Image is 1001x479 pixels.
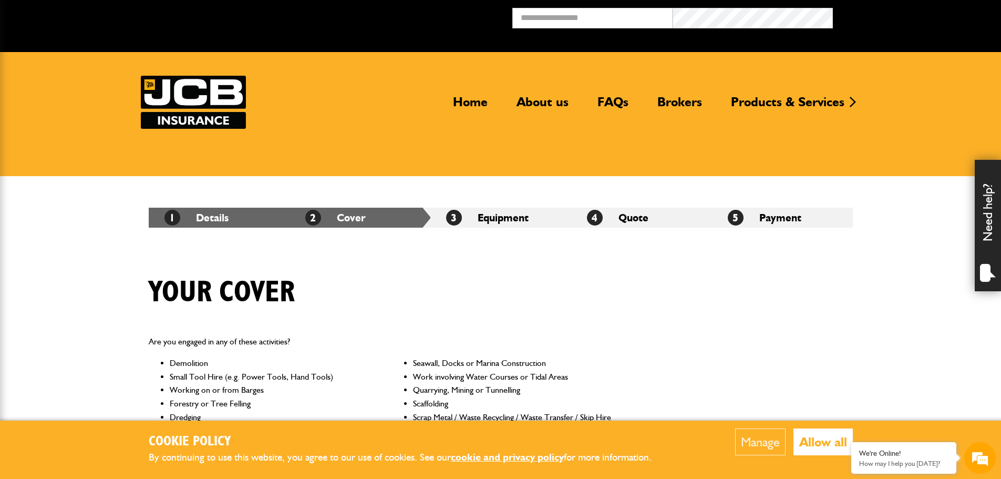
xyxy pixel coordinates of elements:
[975,160,1001,291] div: Need help?
[170,397,369,411] li: Forestry or Tree Felling
[712,208,853,228] li: Payment
[587,210,603,226] span: 4
[413,411,612,437] li: Scrap Metal / Waste Recycling / Waste Transfer / Skip Hire or Landfill
[735,429,786,455] button: Manage
[141,76,246,129] img: JCB Insurance Services logo
[413,356,612,370] li: Seawall, Docks or Marina Construction
[728,210,744,226] span: 5
[430,208,571,228] li: Equipment
[149,434,669,450] h2: Cookie Policy
[141,76,246,129] a: JCB Insurance Services
[413,383,612,397] li: Quarrying, Mining or Tunnelling
[170,370,369,384] li: Small Tool Hire (e.g. Power Tools, Hand Tools)
[164,210,180,226] span: 1
[859,460,948,467] p: How may I help you today?
[649,94,710,118] a: Brokers
[170,383,369,397] li: Working on or from Barges
[445,94,496,118] a: Home
[723,94,852,118] a: Products & Services
[571,208,712,228] li: Quote
[149,335,613,349] p: Are you engaged in any of these activities?
[149,275,295,310] h1: Your cover
[149,450,669,466] p: By continuing to use this website, you agree to our use of cookies. See our for more information.
[451,451,564,463] a: cookie and privacy policy
[170,356,369,370] li: Demolition
[413,370,612,384] li: Work involving Water Courses or Tidal Areas
[833,8,993,24] button: Broker Login
[793,429,853,455] button: Allow all
[290,208,430,228] li: Cover
[170,411,369,437] li: Dredging
[590,94,636,118] a: FAQs
[859,449,948,458] div: We're Online!
[413,397,612,411] li: Scaffolding
[305,210,321,226] span: 2
[446,210,462,226] span: 3
[164,211,229,224] a: 1Details
[509,94,576,118] a: About us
